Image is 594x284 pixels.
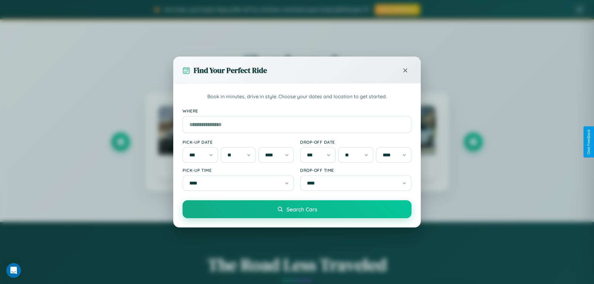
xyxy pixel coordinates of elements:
span: Search Cars [286,206,317,213]
h3: Find Your Perfect Ride [194,65,267,75]
p: Book in minutes, drive in style. Choose your dates and location to get started. [183,93,411,101]
label: Where [183,108,411,113]
label: Pick-up Time [183,167,294,173]
button: Search Cars [183,200,411,218]
label: Drop-off Date [300,139,411,145]
label: Drop-off Time [300,167,411,173]
label: Pick-up Date [183,139,294,145]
